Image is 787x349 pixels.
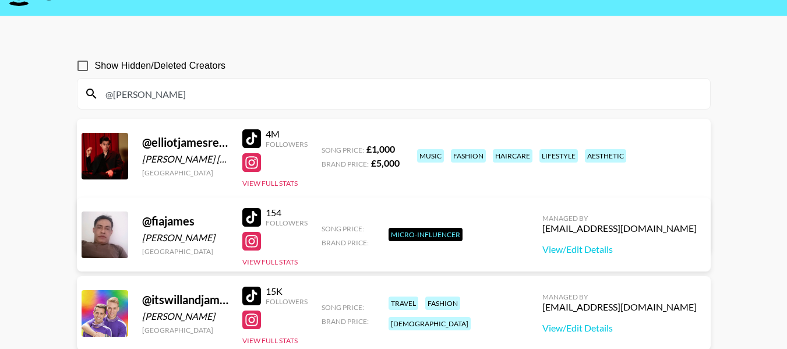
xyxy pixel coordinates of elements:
[142,311,228,322] div: [PERSON_NAME]
[585,149,626,163] div: aesthetic
[542,214,697,223] div: Managed By
[322,224,364,233] span: Song Price:
[322,238,369,247] span: Brand Price:
[242,179,298,188] button: View Full Stats
[98,84,703,103] input: Search by User Name
[142,232,228,244] div: [PERSON_NAME]
[322,146,364,154] span: Song Price:
[142,214,228,228] div: @ fiajames
[371,157,400,168] strong: £ 5,000
[266,140,308,149] div: Followers
[142,326,228,334] div: [GEOGRAPHIC_DATA]
[389,297,418,310] div: travel
[542,292,697,301] div: Managed By
[493,149,532,163] div: haircare
[542,223,697,234] div: [EMAIL_ADDRESS][DOMAIN_NAME]
[322,303,364,312] span: Song Price:
[539,149,578,163] div: lifestyle
[142,168,228,177] div: [GEOGRAPHIC_DATA]
[542,322,697,334] a: View/Edit Details
[322,160,369,168] span: Brand Price:
[389,228,463,241] div: Micro-Influencer
[142,153,228,165] div: [PERSON_NAME] [PERSON_NAME]
[451,149,486,163] div: fashion
[389,317,471,330] div: [DEMOGRAPHIC_DATA]
[366,143,395,154] strong: £ 1,000
[266,207,308,218] div: 154
[542,301,697,313] div: [EMAIL_ADDRESS][DOMAIN_NAME]
[266,285,308,297] div: 15K
[142,247,228,256] div: [GEOGRAPHIC_DATA]
[242,336,298,345] button: View Full Stats
[542,244,697,255] a: View/Edit Details
[95,59,226,73] span: Show Hidden/Deleted Creators
[142,292,228,307] div: @ itswillandjames
[322,317,369,326] span: Brand Price:
[242,258,298,266] button: View Full Stats
[142,135,228,150] div: @ elliotjamesreay
[417,149,444,163] div: music
[266,297,308,306] div: Followers
[266,128,308,140] div: 4M
[425,297,460,310] div: fashion
[266,218,308,227] div: Followers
